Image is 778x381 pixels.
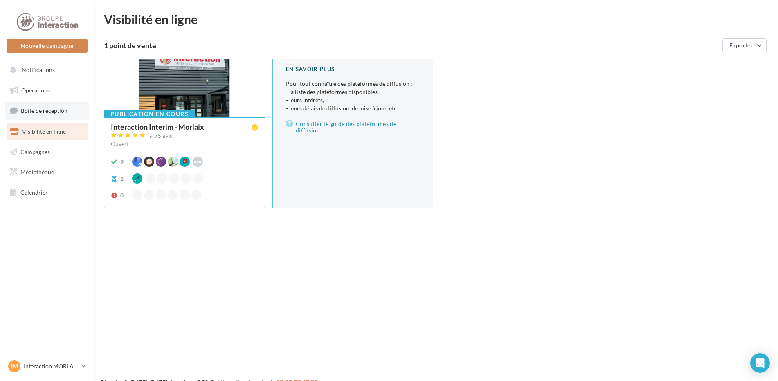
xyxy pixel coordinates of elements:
a: Médiathèque [5,164,89,181]
div: 1 point de vente [104,42,719,49]
button: Notifications [5,61,86,78]
div: Publication en cours [104,110,195,119]
a: Consulter le guide des plateformes de diffusion [286,119,420,135]
a: Calendrier [5,184,89,201]
div: 1 [120,175,124,183]
span: Notifications [22,66,55,73]
span: Ouvert [111,140,129,147]
li: - leurs intérêts, [286,96,420,104]
span: Boîte de réception [21,107,67,114]
a: Boîte de réception [5,102,89,119]
a: Opérations [5,82,89,99]
a: IM Interaction MORLAIX [7,359,88,374]
span: Calendrier [20,189,48,196]
a: 75 avis [111,132,258,141]
p: Pour tout connaître des plateformes de diffusion : [286,80,420,112]
div: 9 [120,158,124,166]
a: Campagnes [5,143,89,161]
a: Visibilité en ligne [5,123,89,140]
span: Médiathèque [20,168,54,175]
button: Nouvelle campagne [7,39,88,53]
li: - leurs délais de diffusion, de mise à jour, etc. [286,104,420,112]
div: Visibilité en ligne [104,13,768,25]
span: Campagnes [20,148,50,155]
div: En savoir plus [286,65,420,73]
div: Interaction Interim - Morlaix [111,123,204,130]
div: Open Intercom Messenger [750,353,770,373]
span: Opérations [21,87,50,94]
div: 0 [120,191,124,199]
span: Visibilité en ligne [22,128,66,135]
li: - la liste des plateformes disponibles, [286,88,420,96]
p: Interaction MORLAIX [24,362,78,370]
button: Exporter [722,38,767,52]
span: IM [11,362,18,370]
span: Exporter [729,42,753,49]
div: 75 avis [155,133,173,139]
